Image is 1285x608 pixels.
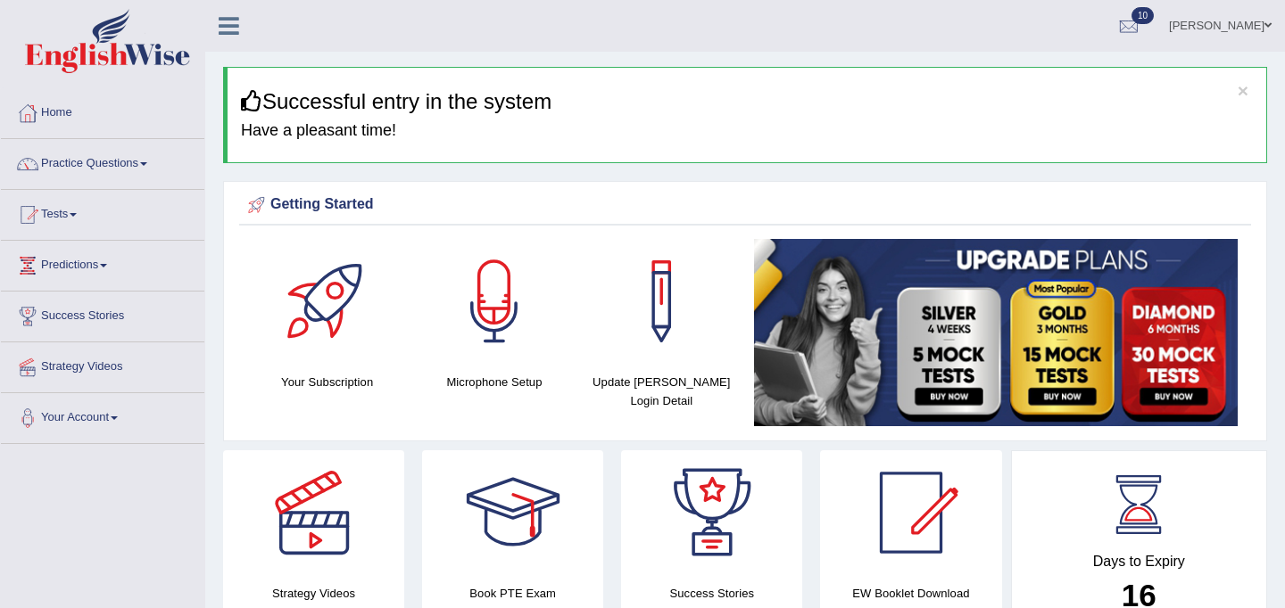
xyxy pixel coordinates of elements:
[1032,554,1248,570] h4: Days to Expiry
[754,239,1238,426] img: small5.jpg
[244,192,1247,218] div: Getting Started
[1,139,204,184] a: Practice Questions
[1132,7,1154,24] span: 10
[587,373,736,410] h4: Update [PERSON_NAME] Login Detail
[241,90,1253,113] h3: Successful entry in the system
[223,584,404,603] h4: Strategy Videos
[241,122,1253,140] h4: Have a pleasant time!
[820,584,1001,603] h4: EW Booklet Download
[419,373,568,391] h4: Microphone Setup
[1,88,204,133] a: Home
[422,584,603,603] h4: Book PTE Exam
[1,393,204,438] a: Your Account
[1,292,204,336] a: Success Stories
[621,584,802,603] h4: Success Stories
[253,373,402,391] h4: Your Subscription
[1,190,204,234] a: Tests
[1,342,204,387] a: Strategy Videos
[1238,81,1248,100] button: ×
[1,241,204,285] a: Predictions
